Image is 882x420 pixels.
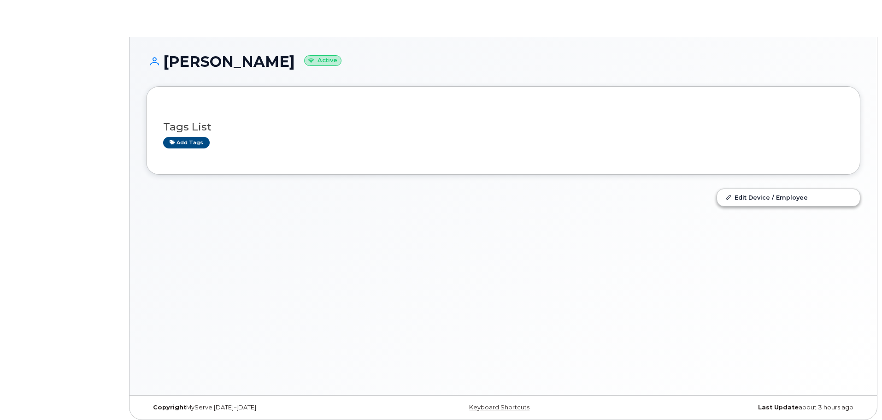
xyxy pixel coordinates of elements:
strong: Last Update [758,404,799,411]
a: Edit Device / Employee [717,189,860,206]
div: about 3 hours ago [622,404,860,411]
a: Add tags [163,137,210,148]
a: Keyboard Shortcuts [469,404,529,411]
strong: Copyright [153,404,186,411]
div: MyServe [DATE]–[DATE] [146,404,384,411]
small: Active [304,55,341,66]
h3: Tags List [163,121,843,133]
h1: [PERSON_NAME] [146,53,860,70]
